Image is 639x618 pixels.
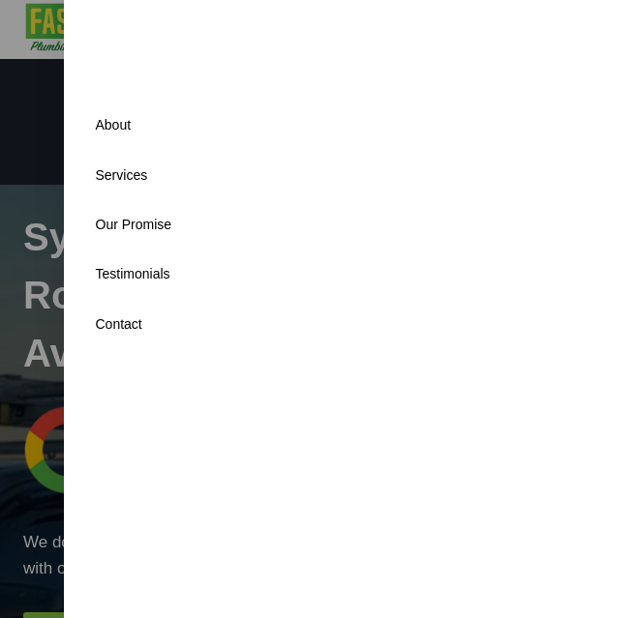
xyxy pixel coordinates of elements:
a: Our Promise [89,200,615,250]
nav: Primary Mobile Navigation [89,51,615,349]
a: About [89,101,615,150]
a: Testimonials [89,250,615,299]
a: Services [89,151,615,200]
a: Home [89,51,615,101]
a: Contact [89,300,615,349]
